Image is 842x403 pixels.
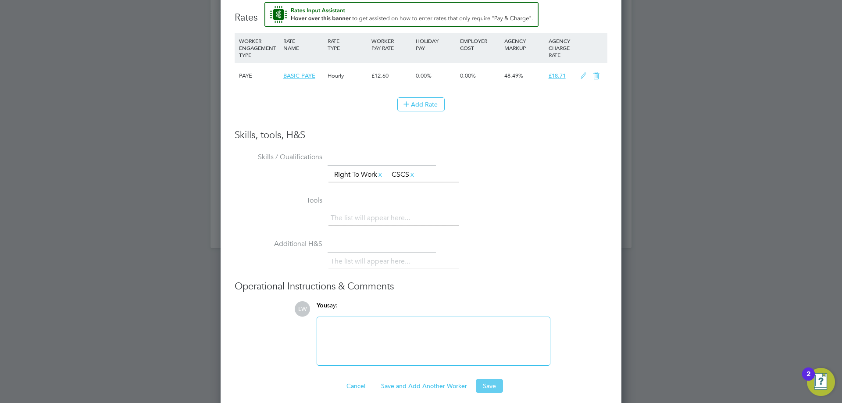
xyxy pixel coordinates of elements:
div: WORKER PAY RATE [369,33,414,56]
a: x [409,169,415,180]
button: Rate Assistant [264,2,539,27]
a: x [377,169,383,180]
li: Right To Work [331,169,387,181]
div: RATE NAME [281,33,325,56]
div: PAYE [237,63,281,89]
div: WORKER ENGAGEMENT TYPE [237,33,281,63]
div: AGENCY MARKUP [502,33,546,56]
span: LW [295,301,310,317]
li: CSCS [388,169,419,181]
h3: Skills, tools, H&S [235,129,607,142]
div: EMPLOYER COST [458,33,502,56]
div: 2 [806,374,810,385]
div: say: [317,301,550,317]
button: Open Resource Center, 2 new notifications [807,368,835,396]
label: Additional H&S [235,239,322,249]
div: Hourly [325,63,370,89]
div: RATE TYPE [325,33,370,56]
button: Add Rate [397,97,445,111]
li: The list will appear here... [331,256,414,267]
h3: Operational Instructions & Comments [235,280,607,293]
li: The list will appear here... [331,212,414,224]
span: 0.00% [416,72,432,79]
button: Save [476,379,503,393]
span: £18.71 [549,72,566,79]
span: 0.00% [460,72,476,79]
label: Skills / Qualifications [235,153,322,162]
div: AGENCY CHARGE RATE [546,33,576,63]
div: HOLIDAY PAY [414,33,458,56]
span: 48.49% [504,72,523,79]
button: Cancel [339,379,372,393]
div: £12.60 [369,63,414,89]
span: BASIC PAYE [283,72,315,79]
h3: Rates [235,2,607,24]
label: Tools [235,196,322,205]
span: You [317,302,327,309]
button: Save and Add Another Worker [374,379,474,393]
